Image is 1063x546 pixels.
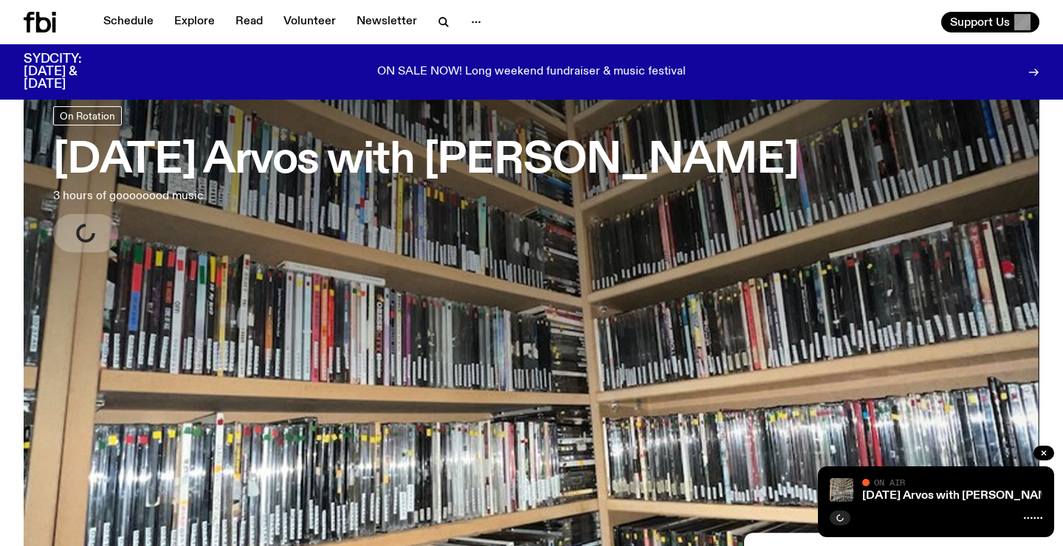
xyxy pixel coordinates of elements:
a: Schedule [94,12,162,32]
span: On Air [874,477,905,487]
a: Newsletter [348,12,426,32]
h3: [DATE] Arvos with [PERSON_NAME] [53,140,799,182]
a: On Rotation [53,106,122,125]
img: A corner shot of the fbi music library [830,478,853,502]
a: Volunteer [275,12,345,32]
p: ON SALE NOW! Long weekend fundraiser & music festival [377,66,686,79]
a: Read [227,12,272,32]
span: Support Us [950,15,1010,29]
h3: SYDCITY: [DATE] & [DATE] [24,53,118,91]
button: Support Us [941,12,1039,32]
span: On Rotation [60,110,115,121]
a: Explore [165,12,224,32]
p: 3 hours of goooooood music [53,187,431,205]
a: [DATE] Arvos with [PERSON_NAME]3 hours of goooooood music [53,106,799,252]
a: [DATE] Arvos with [PERSON_NAME] [862,490,1060,502]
